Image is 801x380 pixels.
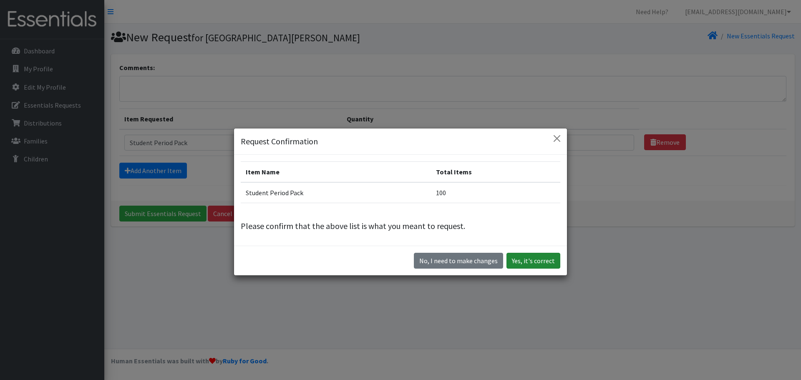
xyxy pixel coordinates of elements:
button: No I need to make changes [414,253,503,269]
p: Please confirm that the above list is what you meant to request. [241,220,560,232]
button: Yes, it's correct [506,253,560,269]
td: 100 [431,182,560,203]
h5: Request Confirmation [241,135,318,148]
button: Close [550,132,564,145]
th: Total Items [431,161,560,182]
td: Student Period Pack [241,182,431,203]
th: Item Name [241,161,431,182]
